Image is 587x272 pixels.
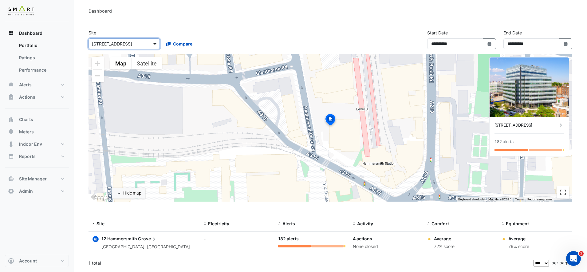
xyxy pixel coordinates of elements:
app-icon: Meters [8,129,14,135]
div: - [204,235,271,242]
span: Comfort [431,221,449,226]
span: Electricity [208,221,229,226]
div: 72% score [434,243,455,250]
app-icon: Actions [8,94,14,100]
img: Google [90,194,110,202]
img: 12 Hammersmith Grove [490,57,569,117]
span: Dashboard [19,30,42,36]
app-icon: Indoor Env [8,141,14,147]
div: 1 total [89,255,532,271]
app-icon: Reports [8,153,14,160]
label: Start Date [427,30,448,36]
a: 4 actions [353,236,372,241]
fa-icon: Select Date [563,41,569,46]
div: [STREET_ADDRESS] [494,122,558,128]
button: Toggle fullscreen view [557,186,569,199]
label: End Date [503,30,522,36]
span: Site [97,221,104,226]
div: Dashboard [5,39,69,79]
a: Ratings [14,52,69,64]
app-icon: Charts [8,116,14,123]
button: Dashboard [5,27,69,39]
a: Report a map error [527,198,552,201]
span: Indoor Env [19,141,42,147]
button: Indoor Env [5,138,69,150]
div: Average [434,235,455,242]
span: Alerts [19,82,32,88]
button: Alerts [5,79,69,91]
label: Site [89,30,96,36]
span: Activity [357,221,373,226]
span: Alerts [282,221,295,226]
div: [GEOGRAPHIC_DATA], [GEOGRAPHIC_DATA] [101,243,190,250]
span: 1 [579,251,584,256]
span: per page [551,260,570,265]
div: Hide map [123,190,141,196]
button: Admin [5,185,69,197]
span: Charts [19,116,33,123]
button: Show street map [110,57,132,69]
span: Compare [173,41,192,47]
img: Company Logo [7,5,35,17]
fa-icon: Select Date [487,41,492,46]
button: Show satellite imagery [132,57,162,69]
a: Portfolio [14,39,69,52]
span: Actions [19,94,35,100]
div: 79% score [508,243,529,250]
button: Meters [5,126,69,138]
span: Equipment [506,221,529,226]
button: Compare [162,38,196,49]
button: Keyboard shortcuts [458,197,485,202]
a: Open this area in Google Maps (opens a new window) [90,194,110,202]
span: Admin [19,188,33,194]
button: Site Manager [5,173,69,185]
button: Account [5,255,69,267]
button: Hide map [112,188,145,199]
div: Average [508,235,529,242]
span: 12 Hammersmith [101,236,137,241]
a: Performance [14,64,69,76]
div: 182 alerts [278,235,345,242]
span: Grove [138,235,157,242]
button: Charts [5,113,69,126]
button: Reports [5,150,69,163]
button: Actions [5,91,69,103]
iframe: Intercom live chat [566,251,581,266]
button: Zoom in [92,57,104,69]
span: Map data ©2025 [488,198,511,201]
app-icon: Admin [8,188,14,194]
div: 182 alerts [494,139,514,145]
span: Account [19,258,37,264]
span: Meters [19,129,34,135]
app-icon: Site Manager [8,176,14,182]
button: Zoom out [92,70,104,82]
app-icon: Dashboard [8,30,14,36]
span: Site Manager [19,176,47,182]
app-icon: Alerts [8,82,14,88]
img: site-pin-selected.svg [324,113,337,128]
span: Reports [19,153,36,160]
a: Terms (opens in new tab) [515,198,524,201]
div: Dashboard [89,8,112,14]
div: None closed [353,243,420,250]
